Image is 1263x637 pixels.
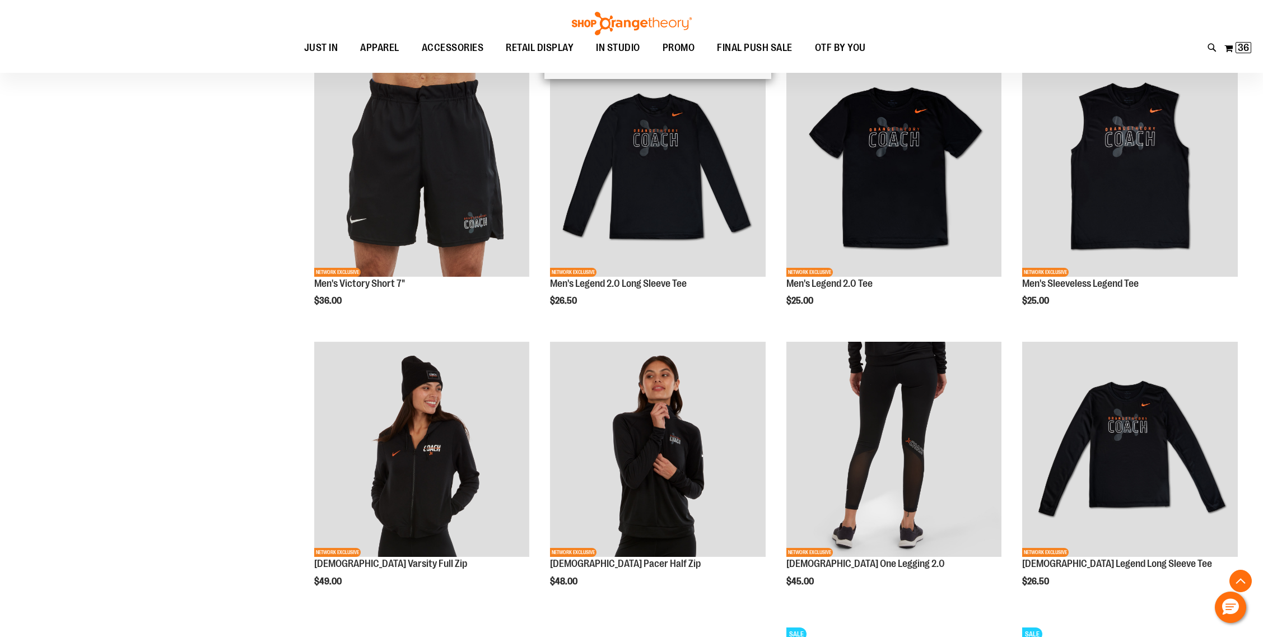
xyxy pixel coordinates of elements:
[1022,268,1069,277] span: NETWORK EXCLUSIVE
[550,268,596,277] span: NETWORK EXCLUSIVE
[717,35,793,61] span: FINAL PUSH SALE
[815,35,866,61] span: OTF BY YOU
[1229,570,1252,592] button: Back To Top
[786,342,1002,557] img: OTF Ladies Coach FA23 One Legging 2.0 - Black primary image
[1022,548,1069,557] span: NETWORK EXCLUSIVE
[314,268,361,277] span: NETWORK EXCLUSIVE
[786,61,1002,277] img: OTF Mens Coach FA23 Legend 2.0 SS Tee - Black primary image
[1238,42,1249,53] span: 36
[495,35,585,61] a: RETAIL DISPLAY
[651,35,706,61] a: PROMO
[422,35,484,61] span: ACCESSORIES
[550,342,766,559] a: OTF Ladies Coach FA23 Pacer Half Zip - Black primary imageNETWORK EXCLUSIVE
[506,35,574,61] span: RETAIL DISPLAY
[786,576,815,587] span: $45.00
[1022,61,1238,278] a: OTF Mens Coach FA23 Legend Sleeveless Tee - Black primary imageNETWORK EXCLUSIVE
[596,35,640,61] span: IN STUDIO
[550,576,579,587] span: $48.00
[663,35,695,61] span: PROMO
[550,61,766,278] a: OTF Mens Coach FA23 Legend 2.0 LS Tee - Black primary imageNETWORK EXCLUSIVE
[314,61,530,277] img: OTF Mens Coach FA23 Victory Short - Black primary image
[349,35,411,61] a: APPAREL
[314,342,530,557] img: OTF Ladies Coach FA23 Varsity Full Zip - Black primary image
[550,296,579,306] span: $26.50
[786,296,815,306] span: $25.00
[585,35,651,61] a: IN STUDIO
[1022,61,1238,277] img: OTF Mens Coach FA23 Legend Sleeveless Tee - Black primary image
[786,342,1002,559] a: OTF Ladies Coach FA23 One Legging 2.0 - Black primary imageNETWORK EXCLUSIVE
[786,548,833,557] span: NETWORK EXCLUSIVE
[550,558,701,569] a: [DEMOGRAPHIC_DATA] Pacer Half Zip
[781,55,1008,334] div: product
[309,55,535,334] div: product
[786,268,833,277] span: NETWORK EXCLUSIVE
[1017,336,1243,615] div: product
[1022,296,1051,306] span: $25.00
[804,35,877,61] a: OTF BY YOU
[570,12,693,35] img: Shop Orangetheory
[304,35,338,61] span: JUST IN
[786,61,1002,278] a: OTF Mens Coach FA23 Legend 2.0 SS Tee - Black primary imageNETWORK EXCLUSIVE
[314,548,361,557] span: NETWORK EXCLUSIVE
[314,342,530,559] a: OTF Ladies Coach FA23 Varsity Full Zip - Black primary imageNETWORK EXCLUSIVE
[1022,278,1139,289] a: Men's Sleeveless Legend Tee
[314,278,405,289] a: Men's Victory Short 7"
[544,336,771,615] div: product
[314,576,343,587] span: $49.00
[550,61,766,277] img: OTF Mens Coach FA23 Legend 2.0 LS Tee - Black primary image
[314,61,530,278] a: OTF Mens Coach FA23 Victory Short - Black primary imageNETWORK EXCLUSIVE
[1022,558,1212,569] a: [DEMOGRAPHIC_DATA] Legend Long Sleeve Tee
[1022,342,1238,559] a: OTF Ladies Coach FA23 Legend LS Tee - Black primary imageNETWORK EXCLUSIVE
[786,278,873,289] a: Men's Legend 2.0 Tee
[360,35,399,61] span: APPAREL
[411,35,495,61] a: ACCESSORIES
[1215,592,1246,623] button: Hello, have a question? Let’s chat.
[786,558,945,569] a: [DEMOGRAPHIC_DATA] One Legging 2.0
[544,55,771,334] div: product
[550,548,596,557] span: NETWORK EXCLUSIVE
[550,278,687,289] a: Men's Legend 2.0 Long Sleeve Tee
[309,336,535,615] div: product
[781,336,1008,615] div: product
[706,35,804,61] a: FINAL PUSH SALE
[1017,55,1243,334] div: product
[1022,576,1051,587] span: $26.50
[293,35,349,61] a: JUST IN
[314,558,467,569] a: [DEMOGRAPHIC_DATA] Varsity Full Zip
[1022,342,1238,557] img: OTF Ladies Coach FA23 Legend LS Tee - Black primary image
[314,296,343,306] span: $36.00
[550,342,766,557] img: OTF Ladies Coach FA23 Pacer Half Zip - Black primary image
